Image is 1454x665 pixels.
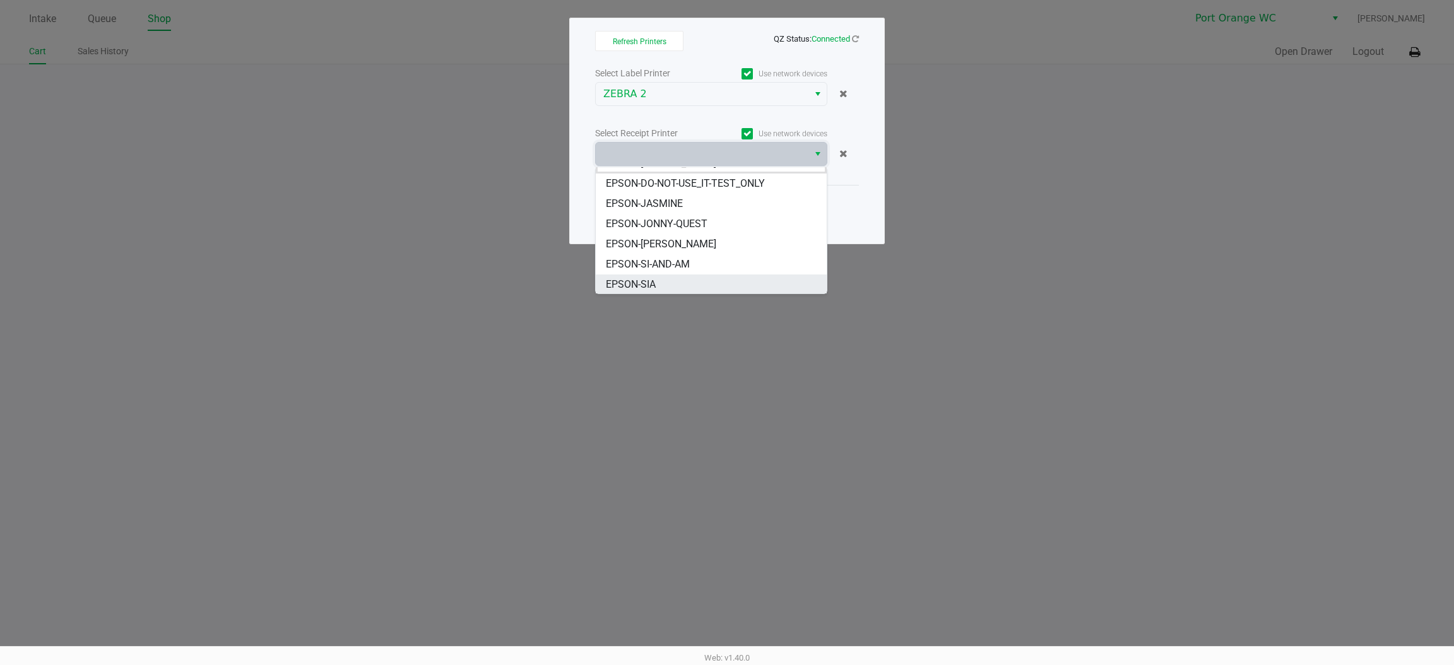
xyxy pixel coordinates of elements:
span: Connected [812,34,850,44]
span: Web: v1.40.0 [704,653,750,662]
span: Refresh Printers [613,37,666,46]
label: Use network devices [711,68,827,79]
span: ZEBRA 2 [603,86,801,102]
button: Refresh Printers [595,31,683,51]
button: Select [808,83,827,105]
label: Use network devices [711,128,827,139]
span: EPSON-[PERSON_NAME] [606,237,716,252]
span: EPSON-SIA [606,277,656,292]
div: Select Label Printer [595,67,711,80]
div: Select Receipt Printer [595,127,711,140]
span: EPSON-JONNY-QUEST [606,216,707,232]
span: EPSON-SI-AND-AM [606,257,690,272]
span: QZ Status: [774,34,859,44]
span: EPSON-JASMINE [606,196,683,211]
span: EPSON-DO-NOT-USE_IT-TEST_ONLY [606,176,765,191]
button: Select [808,143,827,165]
